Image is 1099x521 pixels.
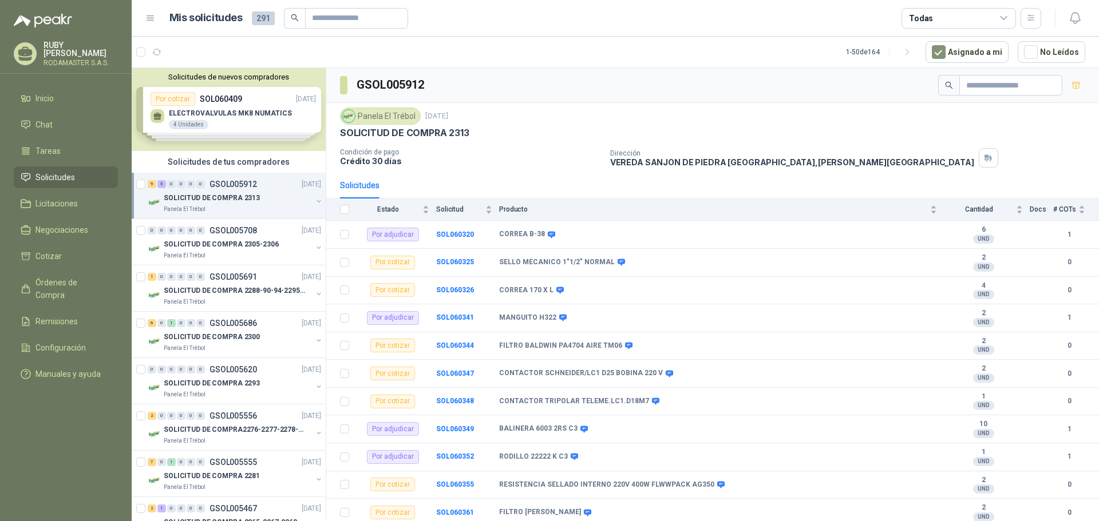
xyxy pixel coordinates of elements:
[35,197,78,210] span: Licitaciones
[177,365,185,373] div: 0
[187,273,195,281] div: 0
[944,198,1030,221] th: Cantidad
[148,316,323,353] a: 6 0 1 0 0 0 GSOL005686[DATE] Company LogoSOLICITUD DE COMPRA 2300Panela El Trébol
[1053,229,1085,240] b: 1
[436,258,474,266] b: SOL060325
[148,270,323,307] a: 1 0 0 0 0 0 GSOL005691[DATE] Company LogoSOLICITUD DE COMPRA 2288-90-94-2295-96-2301-02-04Panela ...
[499,341,622,351] b: FILTRO BALDWIN PA4704 AIRE TM06
[499,369,663,378] b: CONTACTOR SCHNEIDER/LC1 D25 BOBINA 220 V
[148,335,161,348] img: Company Logo
[944,281,1023,291] b: 4
[1053,257,1085,268] b: 0
[302,411,321,421] p: [DATE]
[367,422,419,436] div: Por adjudicar
[370,256,415,269] div: Por cotizar
[164,205,205,214] p: Panela El Trébol
[167,412,176,420] div: 0
[209,273,257,281] p: GSOL005691
[164,378,260,389] p: SOLICITUD DE COMPRA 2293
[944,503,1023,512] b: 2
[944,448,1023,457] b: 1
[164,297,205,307] p: Panela El Trébol
[370,283,415,297] div: Por cotizar
[944,364,1023,373] b: 2
[148,226,156,234] div: 0
[944,420,1023,429] b: 10
[973,234,994,244] div: UND
[209,458,257,466] p: GSOL005555
[196,273,205,281] div: 0
[196,226,205,234] div: 0
[132,68,326,151] div: Solicitudes de nuevos compradoresPor cotizarSOL060409[DATE] ELECTROVALVULAS MK8 NUMATICS4 Unidade...
[436,230,474,238] b: SOL060320
[499,286,554,295] b: CORREA 170 X L
[1053,198,1099,221] th: # COTs
[436,286,474,294] a: SOL060326
[35,145,61,157] span: Tareas
[973,373,994,383] div: UND
[436,452,474,460] a: SOL060352
[973,401,994,410] div: UND
[35,171,75,184] span: Solicitudes
[340,148,601,156] p: Condición de pago
[610,149,974,157] p: Dirección
[944,205,1014,213] span: Cantidad
[926,41,1009,63] button: Asignado a mi
[148,409,323,446] a: 2 0 0 0 0 0 GSOL005556[DATE] Company LogoSOLICITUD DE COMPRA2276-2277-2278-2284-2285-Panela El Tr...
[209,412,257,420] p: GSOL005556
[499,452,568,462] b: RODILLO 22222 K C3
[14,14,72,27] img: Logo peakr
[370,506,415,519] div: Por cotizar
[945,81,953,89] span: search
[436,198,499,221] th: Solicitud
[35,250,62,263] span: Cotizar
[167,180,176,188] div: 0
[436,341,474,349] b: SOL060344
[164,483,205,492] p: Panela El Trébol
[436,369,474,377] b: SOL060347
[340,108,421,125] div: Panela El Trébol
[436,480,474,488] a: SOL060355
[148,427,161,441] img: Company Logo
[436,313,474,321] b: SOL060341
[148,474,161,487] img: Company Logo
[148,455,323,492] a: 7 0 1 0 0 0 GSOL005555[DATE] Company LogoSOLICITUD DE COMPRA 2281Panela El Trébol
[370,367,415,380] div: Por cotizar
[14,219,118,241] a: Negociaciones
[167,365,176,373] div: 0
[499,480,714,490] b: RESISTENCIA SELLADO INTERNO 220V 400W FLWWPACK AG350
[148,365,156,373] div: 0
[35,276,107,301] span: Órdenes de Compra
[196,412,205,420] div: 0
[436,425,474,433] a: SOL060349
[177,319,185,327] div: 0
[1053,285,1085,296] b: 0
[340,179,379,192] div: Solicitudes
[209,226,257,234] p: GSOL005708
[436,508,474,516] b: SOL060361
[499,508,581,517] b: FILTRO [PERSON_NAME]
[167,319,176,327] div: 1
[356,205,420,213] span: Estado
[425,111,448,122] p: [DATE]
[973,263,994,272] div: UND
[436,397,474,405] a: SOL060348
[1053,451,1085,462] b: 1
[148,319,156,327] div: 6
[436,205,483,213] span: Solicitud
[167,273,176,281] div: 0
[367,311,419,325] div: Por adjudicar
[187,365,195,373] div: 0
[302,318,321,329] p: [DATE]
[157,504,166,512] div: 1
[157,273,166,281] div: 0
[148,458,156,466] div: 7
[209,319,257,327] p: GSOL005686
[370,478,415,491] div: Por cotizar
[1030,198,1053,221] th: Docs
[187,504,195,512] div: 0
[1053,507,1085,518] b: 0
